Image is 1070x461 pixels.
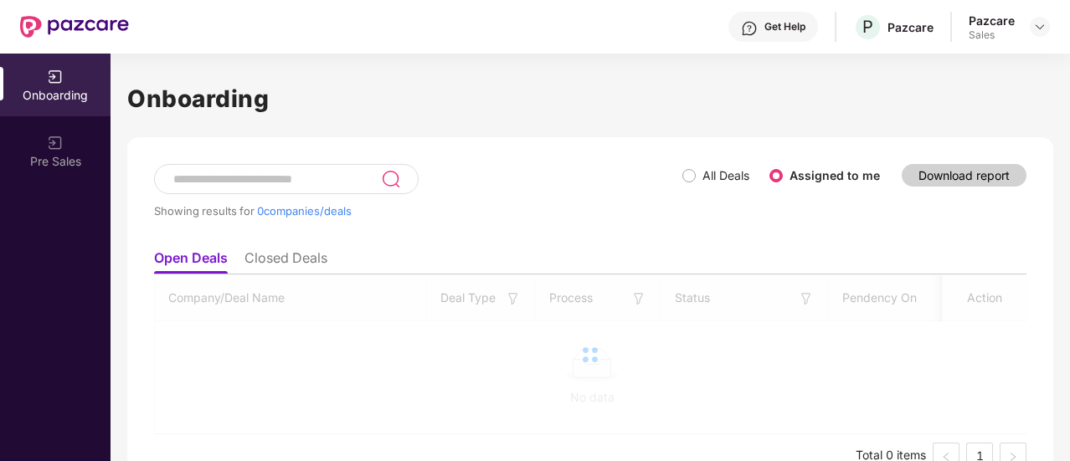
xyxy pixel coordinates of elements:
[902,164,1026,187] button: Download report
[969,13,1015,28] div: Pazcare
[257,204,352,218] span: 0 companies/deals
[862,17,873,37] span: P
[764,20,805,33] div: Get Help
[154,249,228,274] li: Open Deals
[381,169,400,189] img: svg+xml;base64,PHN2ZyB3aWR0aD0iMjQiIGhlaWdodD0iMjUiIHZpZXdCb3g9IjAgMCAyNCAyNSIgZmlsbD0ibm9uZSIgeG...
[127,80,1053,117] h1: Onboarding
[154,204,682,218] div: Showing results for
[1033,20,1047,33] img: svg+xml;base64,PHN2ZyBpZD0iRHJvcGRvd24tMzJ4MzIiIHhtbG5zPSJodHRwOi8vd3d3LnczLm9yZy8yMDAwL3N2ZyIgd2...
[20,16,129,38] img: New Pazcare Logo
[741,20,758,37] img: svg+xml;base64,PHN2ZyBpZD0iSGVscC0zMngzMiIgeG1sbnM9Imh0dHA6Ly93d3cudzMub3JnLzIwMDAvc3ZnIiB3aWR0aD...
[47,135,64,151] img: svg+xml;base64,PHN2ZyB3aWR0aD0iMjAiIGhlaWdodD0iMjAiIHZpZXdCb3g9IjAgMCAyMCAyMCIgZmlsbD0ibm9uZSIgeG...
[702,168,749,182] label: All Deals
[969,28,1015,42] div: Sales
[244,249,327,274] li: Closed Deals
[47,69,64,85] img: svg+xml;base64,PHN2ZyB3aWR0aD0iMjAiIGhlaWdodD0iMjAiIHZpZXdCb3g9IjAgMCAyMCAyMCIgZmlsbD0ibm9uZSIgeG...
[790,168,880,182] label: Assigned to me
[887,19,934,35] div: Pazcare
